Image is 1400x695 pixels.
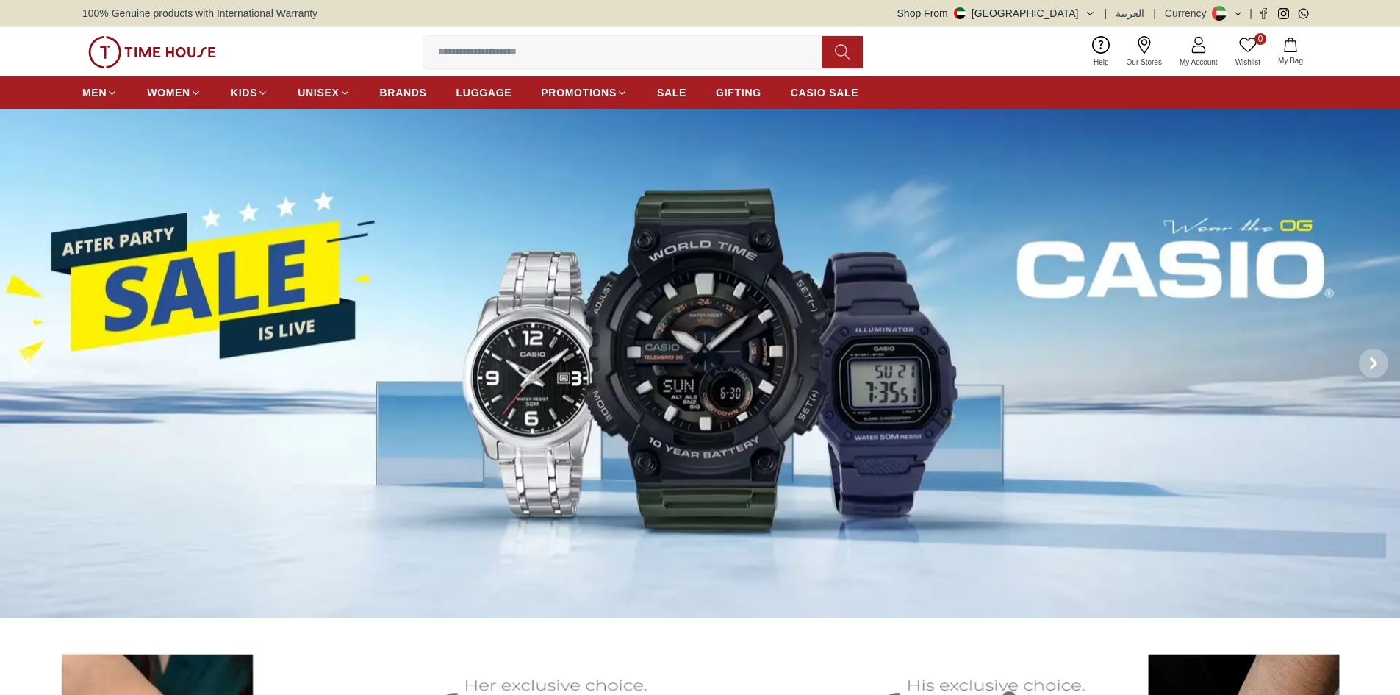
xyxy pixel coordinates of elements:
[1085,33,1118,71] a: Help
[657,85,686,100] span: SALE
[791,85,859,100] span: CASIO SALE
[1118,33,1171,71] a: Our Stores
[1121,57,1168,68] span: Our Stores
[456,85,512,100] span: LUGGAGE
[1116,6,1144,21] button: العربية
[1227,33,1269,71] a: 0Wishlist
[541,79,628,106] a: PROMOTIONS
[716,85,761,100] span: GIFTING
[1258,8,1269,19] a: Facebook
[1269,35,1312,69] button: My Bag
[1249,6,1252,21] span: |
[147,79,201,106] a: WOMEN
[954,7,966,19] img: United Arab Emirates
[1165,6,1213,21] div: Currency
[231,79,268,106] a: KIDS
[1230,57,1266,68] span: Wishlist
[1272,55,1309,66] span: My Bag
[82,85,107,100] span: MEN
[147,85,190,100] span: WOMEN
[1153,6,1156,21] span: |
[88,36,216,68] img: ...
[791,79,859,106] a: CASIO SALE
[298,79,350,106] a: UNISEX
[1174,57,1224,68] span: My Account
[657,79,686,106] a: SALE
[897,6,1096,21] button: Shop From[GEOGRAPHIC_DATA]
[82,79,118,106] a: MEN
[541,85,617,100] span: PROMOTIONS
[380,79,427,106] a: BRANDS
[231,85,257,100] span: KIDS
[1105,6,1108,21] span: |
[380,85,427,100] span: BRANDS
[456,79,512,106] a: LUGGAGE
[82,6,317,21] span: 100% Genuine products with International Warranty
[1254,33,1266,45] span: 0
[1298,8,1309,19] a: Whatsapp
[298,85,339,100] span: UNISEX
[1088,57,1115,68] span: Help
[716,79,761,106] a: GIFTING
[1278,8,1289,19] a: Instagram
